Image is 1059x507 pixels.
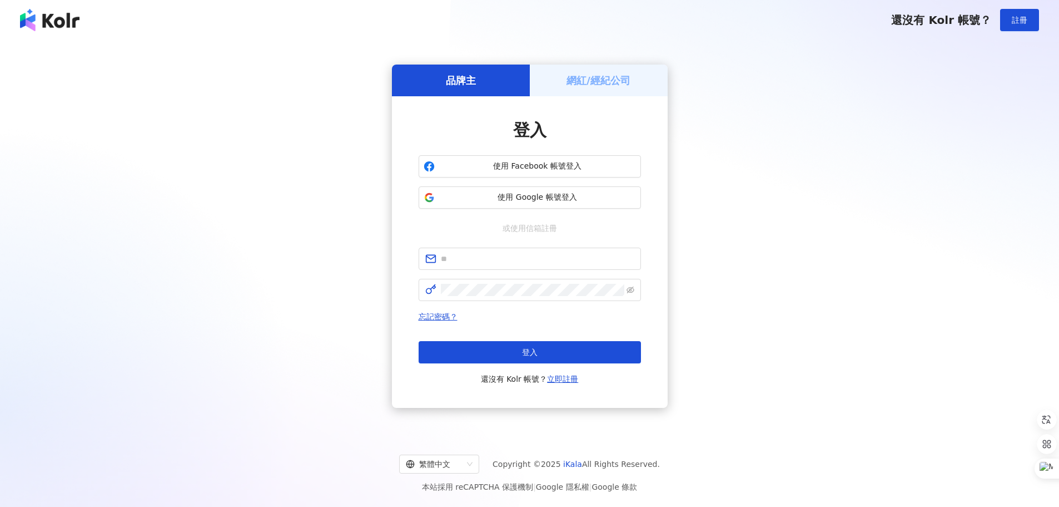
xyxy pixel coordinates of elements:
[1000,9,1039,31] button: 註冊
[513,120,546,140] span: 登入
[495,222,565,234] span: 或使用信箱註冊
[547,375,578,383] a: 立即註冊
[1012,16,1027,24] span: 註冊
[566,73,630,87] h5: 網紅/經紀公司
[439,161,636,172] span: 使用 Facebook 帳號登入
[627,286,634,294] span: eye-invisible
[20,9,79,31] img: logo
[481,372,579,386] span: 還沒有 Kolr 帳號？
[406,455,463,473] div: 繁體中文
[589,483,592,491] span: |
[419,155,641,178] button: 使用 Facebook 帳號登入
[522,348,538,357] span: 登入
[533,483,536,491] span: |
[446,73,476,87] h5: 品牌主
[419,341,641,363] button: 登入
[563,460,582,469] a: iKala
[419,186,641,209] button: 使用 Google 帳號登入
[439,192,636,203] span: 使用 Google 帳號登入
[891,13,991,27] span: 還沒有 Kolr 帳號？
[591,483,637,491] a: Google 條款
[493,457,660,471] span: Copyright © 2025 All Rights Reserved.
[536,483,589,491] a: Google 隱私權
[419,312,458,321] a: 忘記密碼？
[422,480,637,494] span: 本站採用 reCAPTCHA 保護機制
